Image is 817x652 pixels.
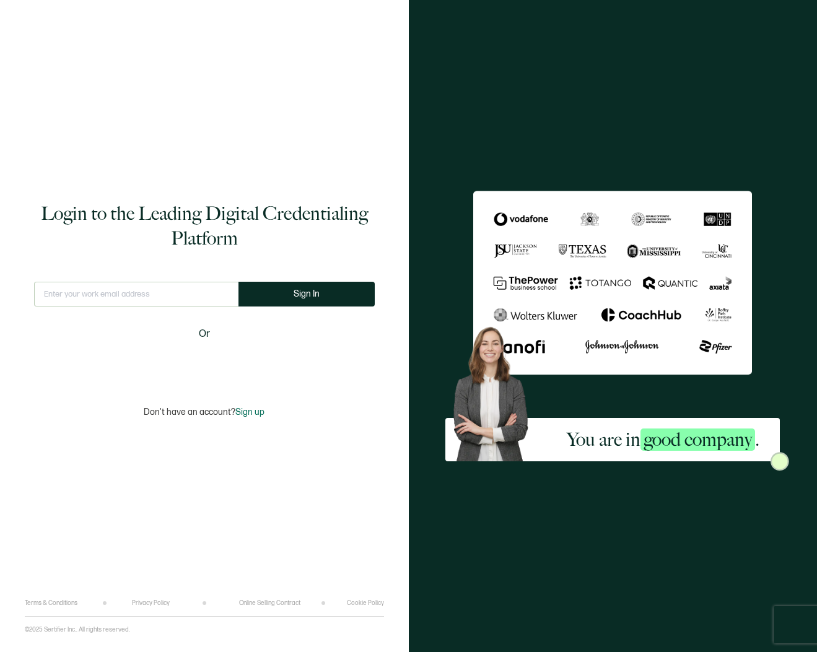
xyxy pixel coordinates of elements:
img: Sertifier Login - You are in <span class="strong-h">good company</span>. Hero [445,320,546,461]
span: Sign up [235,407,264,417]
img: Sertifier Login [771,452,789,471]
p: Don't have an account? [144,407,264,417]
span: good company [640,428,755,451]
a: Cookie Policy [347,599,384,607]
iframe: Sign in with Google Button [127,350,282,377]
p: ©2025 Sertifier Inc.. All rights reserved. [25,626,130,633]
h2: You are in . [567,427,759,452]
a: Online Selling Contract [239,599,300,607]
a: Terms & Conditions [25,599,77,607]
input: Enter your work email address [34,282,238,306]
span: Or [199,326,210,342]
span: Sign In [294,289,320,298]
button: Sign In [238,282,375,306]
img: Sertifier Login - You are in <span class="strong-h">good company</span>. [473,191,752,375]
h1: Login to the Leading Digital Credentialing Platform [34,201,375,251]
a: Privacy Policy [132,599,170,607]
